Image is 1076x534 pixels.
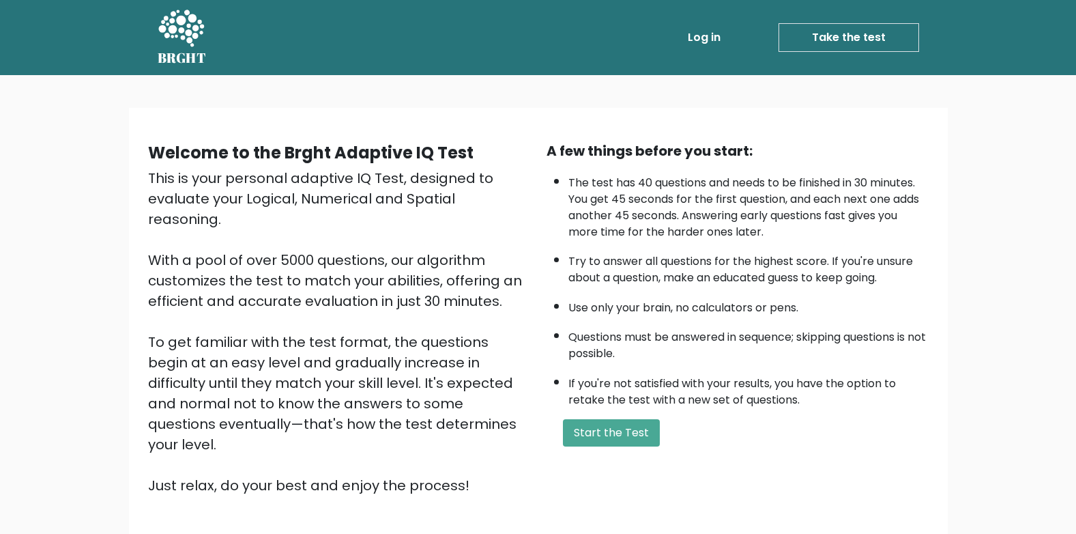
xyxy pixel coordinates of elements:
[158,50,207,66] h5: BRGHT
[568,168,929,240] li: The test has 40 questions and needs to be finished in 30 minutes. You get 45 seconds for the firs...
[568,293,929,316] li: Use only your brain, no calculators or pens.
[568,369,929,408] li: If you're not satisfied with your results, you have the option to retake the test with a new set ...
[563,419,660,447] button: Start the Test
[547,141,929,161] div: A few things before you start:
[148,168,530,496] div: This is your personal adaptive IQ Test, designed to evaluate your Logical, Numerical and Spatial ...
[682,24,726,51] a: Log in
[568,247,929,286] li: Try to answer all questions for the highest score. If you're unsure about a question, make an edu...
[779,23,919,52] a: Take the test
[568,322,929,362] li: Questions must be answered in sequence; skipping questions is not possible.
[158,5,207,70] a: BRGHT
[148,141,474,164] b: Welcome to the Brght Adaptive IQ Test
